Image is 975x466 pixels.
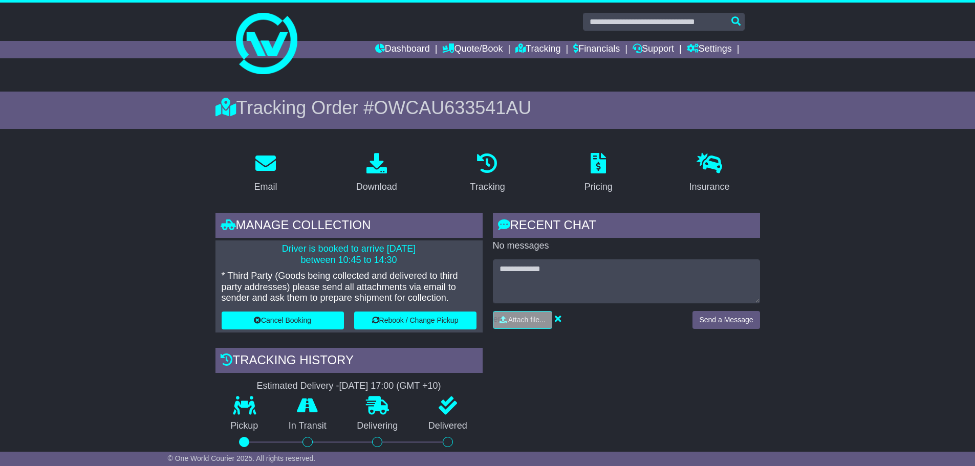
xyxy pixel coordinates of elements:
[493,213,760,240] div: RECENT CHAT
[683,149,736,197] a: Insurance
[578,149,619,197] a: Pricing
[215,348,483,375] div: Tracking history
[222,271,476,304] p: * Third Party (Goods being collected and delivered to third party addresses) please send all atta...
[633,41,674,58] a: Support
[573,41,620,58] a: Financials
[356,180,397,194] div: Download
[342,420,414,432] p: Delivering
[215,97,760,119] div: Tracking Order #
[687,41,732,58] a: Settings
[692,311,760,329] button: Send a Message
[493,240,760,252] p: No messages
[222,312,344,329] button: Cancel Booking
[375,41,430,58] a: Dashboard
[339,381,441,392] div: [DATE] 17:00 (GMT +10)
[689,180,730,194] div: Insurance
[463,149,511,197] a: Tracking
[350,149,404,197] a: Download
[470,180,505,194] div: Tracking
[273,420,342,432] p: In Transit
[584,180,613,194] div: Pricing
[247,149,284,197] a: Email
[168,454,316,462] span: © One World Courier 2025. All rights reserved.
[215,213,483,240] div: Manage collection
[222,243,476,265] p: Driver is booked to arrive [DATE] between 10:45 to 14:30
[374,97,531,118] span: OWCAU633541AU
[215,420,274,432] p: Pickup
[354,312,476,329] button: Rebook / Change Pickup
[515,41,560,58] a: Tracking
[413,420,483,432] p: Delivered
[215,381,483,392] div: Estimated Delivery -
[442,41,503,58] a: Quote/Book
[254,180,277,194] div: Email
